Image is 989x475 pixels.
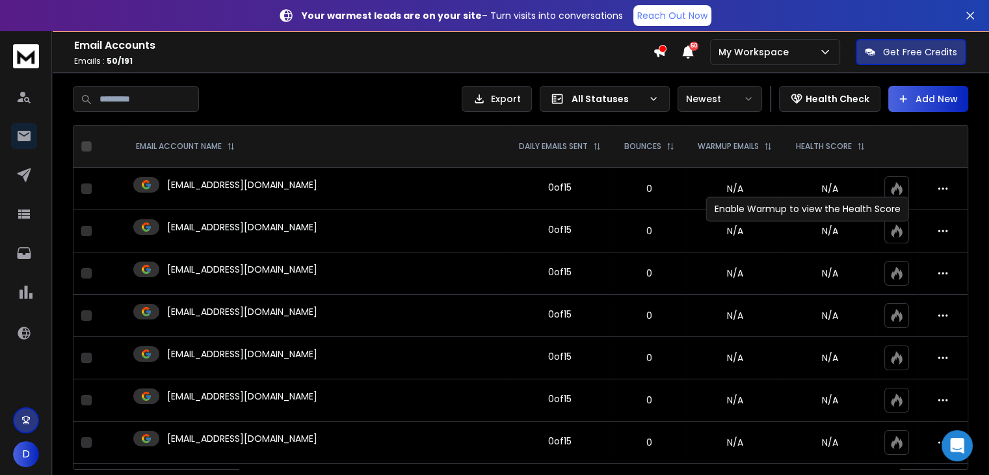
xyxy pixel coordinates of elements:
[689,42,698,51] span: 50
[548,435,572,448] div: 0 of 15
[796,141,852,152] p: HEALTH SCORE
[888,86,968,112] button: Add New
[302,9,623,22] p: – Turn visits into conversations
[686,252,784,295] td: N/A
[621,351,678,364] p: 0
[624,141,661,152] p: BOUNCES
[13,441,39,467] button: D
[719,46,794,59] p: My Workspace
[462,86,532,112] button: Export
[633,5,711,26] a: Reach Out Now
[791,182,868,195] p: N/A
[13,44,39,68] img: logo
[779,86,880,112] button: Health Check
[791,394,868,407] p: N/A
[621,436,678,449] p: 0
[637,9,707,22] p: Reach Out Now
[548,181,572,194] div: 0 of 15
[548,265,572,278] div: 0 of 15
[686,210,784,252] td: N/A
[686,168,784,210] td: N/A
[107,55,133,66] span: 50 / 191
[706,197,909,221] div: Enable Warmup to view the Health Score
[167,263,317,276] p: [EMAIL_ADDRESS][DOMAIN_NAME]
[686,295,784,337] td: N/A
[678,86,762,112] button: Newest
[548,223,572,236] div: 0 of 15
[791,267,868,280] p: N/A
[621,224,678,238] p: 0
[621,394,678,407] p: 0
[548,392,572,405] div: 0 of 15
[698,141,759,152] p: WARMUP EMAILS
[572,92,643,105] p: All Statuses
[883,46,957,59] p: Get Free Credits
[167,305,317,318] p: [EMAIL_ADDRESS][DOMAIN_NAME]
[74,38,653,53] h1: Email Accounts
[621,182,678,195] p: 0
[74,56,653,66] p: Emails :
[791,309,868,322] p: N/A
[942,430,973,461] div: Open Intercom Messenger
[167,347,317,360] p: [EMAIL_ADDRESS][DOMAIN_NAME]
[519,141,588,152] p: DAILY EMAILS SENT
[167,221,317,234] p: [EMAIL_ADDRESS][DOMAIN_NAME]
[806,92,869,105] p: Health Check
[136,141,235,152] div: EMAIL ACCOUNT NAME
[621,309,678,322] p: 0
[791,224,868,238] p: N/A
[548,350,572,363] div: 0 of 15
[167,178,317,191] p: [EMAIL_ADDRESS][DOMAIN_NAME]
[167,432,317,445] p: [EMAIL_ADDRESS][DOMAIN_NAME]
[686,337,784,379] td: N/A
[302,9,482,22] strong: Your warmest leads are on your site
[686,422,784,464] td: N/A
[621,267,678,280] p: 0
[167,390,317,403] p: [EMAIL_ADDRESS][DOMAIN_NAME]
[791,436,868,449] p: N/A
[548,308,572,321] div: 0 of 15
[856,39,966,65] button: Get Free Credits
[686,379,784,422] td: N/A
[791,351,868,364] p: N/A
